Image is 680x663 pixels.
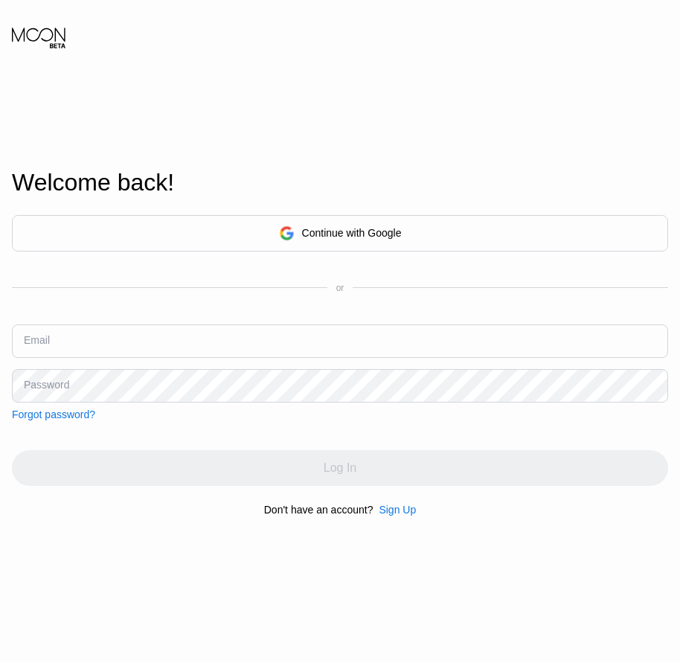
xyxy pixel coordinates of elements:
[379,504,416,516] div: Sign Up
[373,504,416,516] div: Sign Up
[12,215,668,252] div: Continue with Google
[12,409,95,420] div: Forgot password?
[24,334,50,346] div: Email
[302,227,402,239] div: Continue with Google
[336,283,344,293] div: or
[264,504,373,516] div: Don't have an account?
[12,169,668,196] div: Welcome back!
[24,379,69,391] div: Password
